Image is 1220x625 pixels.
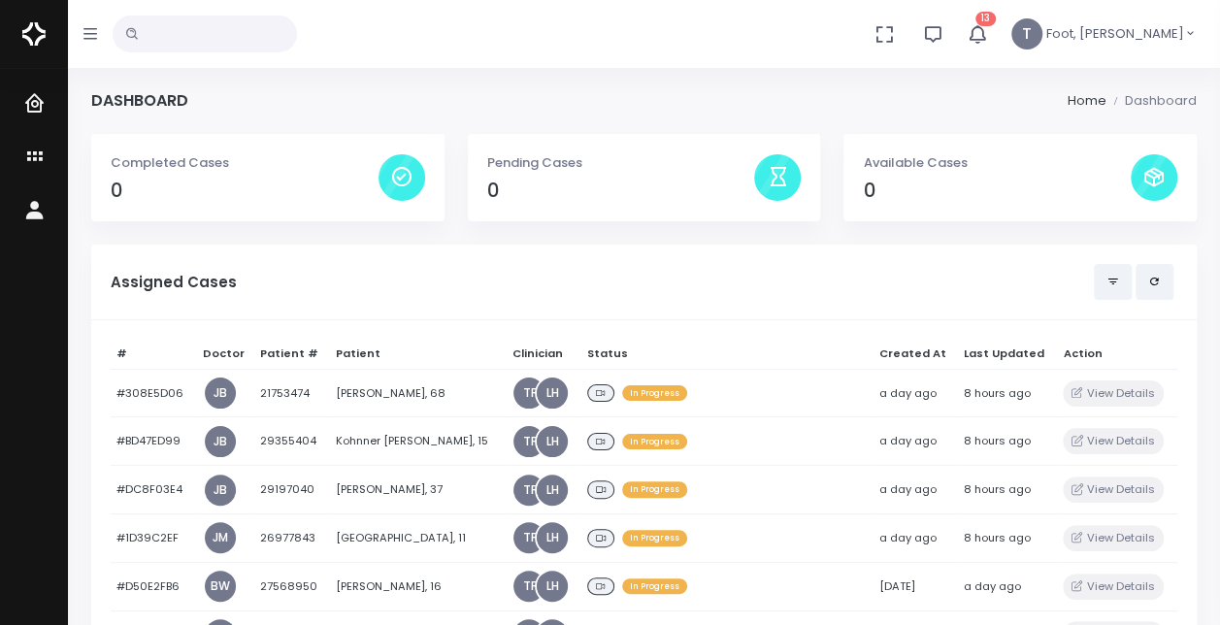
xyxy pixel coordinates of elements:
[254,340,330,369] th: Patient #
[1105,91,1197,111] li: Dashboard
[330,466,506,514] td: [PERSON_NAME], 37
[205,571,236,602] a: BW
[622,385,687,401] span: In Progress
[111,153,379,173] p: Completed Cases
[205,522,236,553] a: JM
[1063,380,1163,407] button: View Details
[975,12,996,26] span: 13
[537,378,568,409] a: LH
[1067,91,1105,111] li: Home
[1063,525,1163,551] button: View Details
[1057,340,1177,369] th: Action
[254,562,330,610] td: 27568950
[1011,18,1042,49] span: T
[205,475,236,506] a: JB
[330,417,506,466] td: Kohnner [PERSON_NAME], 15
[111,340,196,369] th: #
[873,340,957,369] th: Created At
[111,369,196,417] td: #308E5D06
[964,385,1031,401] span: 8 hours ago
[111,562,196,610] td: #D50E2FB6
[91,91,188,110] h4: Dashboard
[863,180,1131,202] h4: 0
[537,426,568,457] a: LH
[622,434,687,449] span: In Progress
[111,514,196,563] td: #1D39C2EF
[879,530,937,545] span: a day ago
[254,466,330,514] td: 29197040
[330,562,506,610] td: [PERSON_NAME], 16
[196,340,254,369] th: Doctor
[879,481,937,497] span: a day ago
[111,180,379,202] h4: 0
[254,514,330,563] td: 26977843
[513,378,544,409] a: TF
[537,571,568,602] a: LH
[487,153,755,173] p: Pending Cases
[622,481,687,497] span: In Progress
[537,475,568,506] a: LH
[111,417,196,466] td: #BD47ED99
[513,522,544,553] a: TF
[330,514,506,563] td: [GEOGRAPHIC_DATA], 11
[622,530,687,545] span: In Progress
[205,426,236,457] a: JB
[254,369,330,417] td: 21753474
[22,14,46,54] img: Logo Horizontal
[330,369,506,417] td: [PERSON_NAME], 68
[513,475,544,506] a: TF
[513,426,544,457] a: TF
[879,578,915,594] span: [DATE]
[537,522,568,553] a: LH
[111,274,1094,291] h5: Assigned Cases
[879,385,937,401] span: a day ago
[506,340,581,369] th: Clinician
[958,340,1057,369] th: Last Updated
[964,481,1031,497] span: 8 hours ago
[254,417,330,466] td: 29355404
[581,340,873,369] th: Status
[205,378,236,409] a: JB
[1063,574,1163,600] button: View Details
[964,530,1031,545] span: 8 hours ago
[513,571,544,602] a: TF
[330,340,506,369] th: Patient
[863,153,1131,173] p: Available Cases
[622,578,687,594] span: In Progress
[964,433,1031,448] span: 8 hours ago
[1046,24,1184,44] span: Foot, [PERSON_NAME]
[487,180,755,202] h4: 0
[111,466,196,514] td: #DC8F03E4
[964,578,1021,594] span: a day ago
[879,433,937,448] span: a day ago
[1063,477,1163,503] button: View Details
[1063,428,1163,454] button: View Details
